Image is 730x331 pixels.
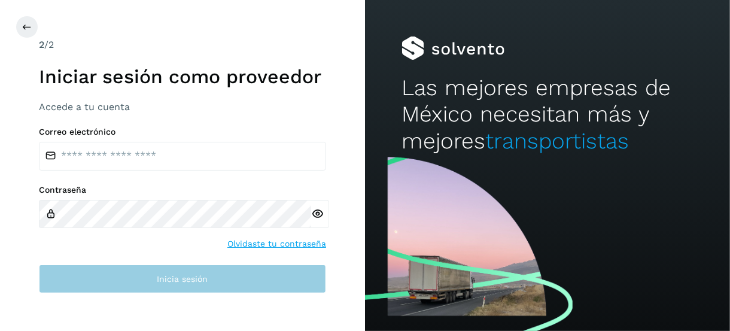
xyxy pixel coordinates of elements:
span: 2 [39,39,44,50]
label: Contraseña [39,185,326,195]
button: Inicia sesión [39,265,326,293]
span: Inicia sesión [157,275,208,283]
h2: Las mejores empresas de México necesitan más y mejores [401,75,693,154]
h1: Iniciar sesión como proveedor [39,65,326,88]
span: transportistas [485,128,629,154]
div: /2 [39,38,326,52]
a: Olvidaste tu contraseña [227,238,326,250]
label: Correo electrónico [39,127,326,137]
h3: Accede a tu cuenta [39,101,326,113]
